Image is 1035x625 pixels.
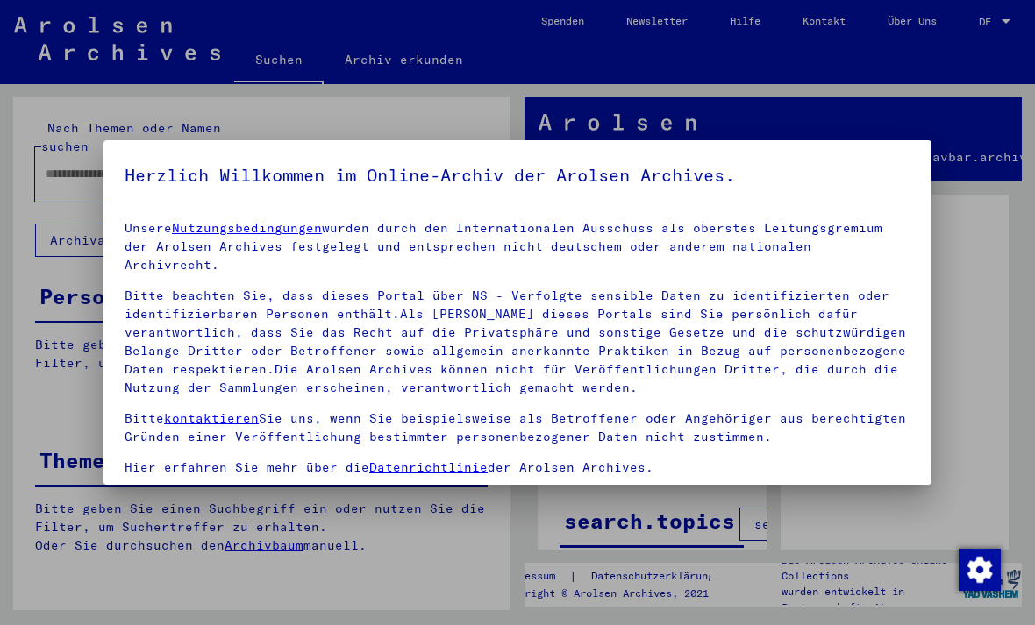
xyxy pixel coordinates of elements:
[164,410,259,426] a: kontaktieren
[125,409,910,446] p: Bitte Sie uns, wenn Sie beispielsweise als Betroffener oder Angehöriger aus berechtigten Gründen ...
[369,459,488,475] a: Datenrichtlinie
[125,287,910,397] p: Bitte beachten Sie, dass dieses Portal über NS - Verfolgte sensible Daten zu identifizierten oder...
[959,549,1001,591] img: Zustimmung ändern
[125,161,910,189] h5: Herzlich Willkommen im Online-Archiv der Arolsen Archives.
[125,219,910,274] p: Unsere wurden durch den Internationalen Ausschuss als oberstes Leitungsgremium der Arolsen Archiv...
[172,220,322,236] a: Nutzungsbedingungen
[125,458,910,477] p: Hier erfahren Sie mehr über die der Arolsen Archives.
